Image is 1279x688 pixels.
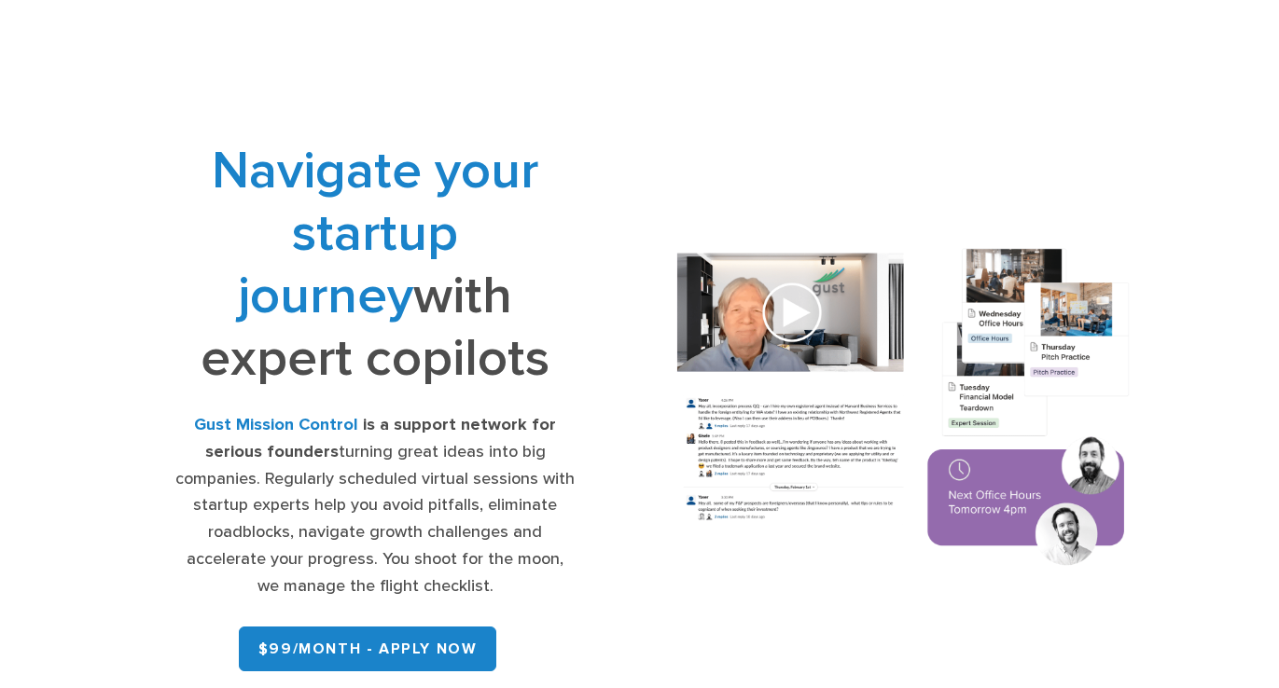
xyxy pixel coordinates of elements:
[174,412,576,600] div: turning great ideas into big companies. Regularly scheduled virtual sessions with startup experts...
[653,230,1154,587] img: Composition of calendar events, a video call presentation, and chat rooms
[212,140,538,327] span: Navigate your startup journey
[239,626,497,671] a: $99/month - APPLY NOW
[174,140,576,390] h1: with expert copilots
[194,415,358,434] strong: Gust Mission Control
[205,415,557,461] strong: is a support network for serious founders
